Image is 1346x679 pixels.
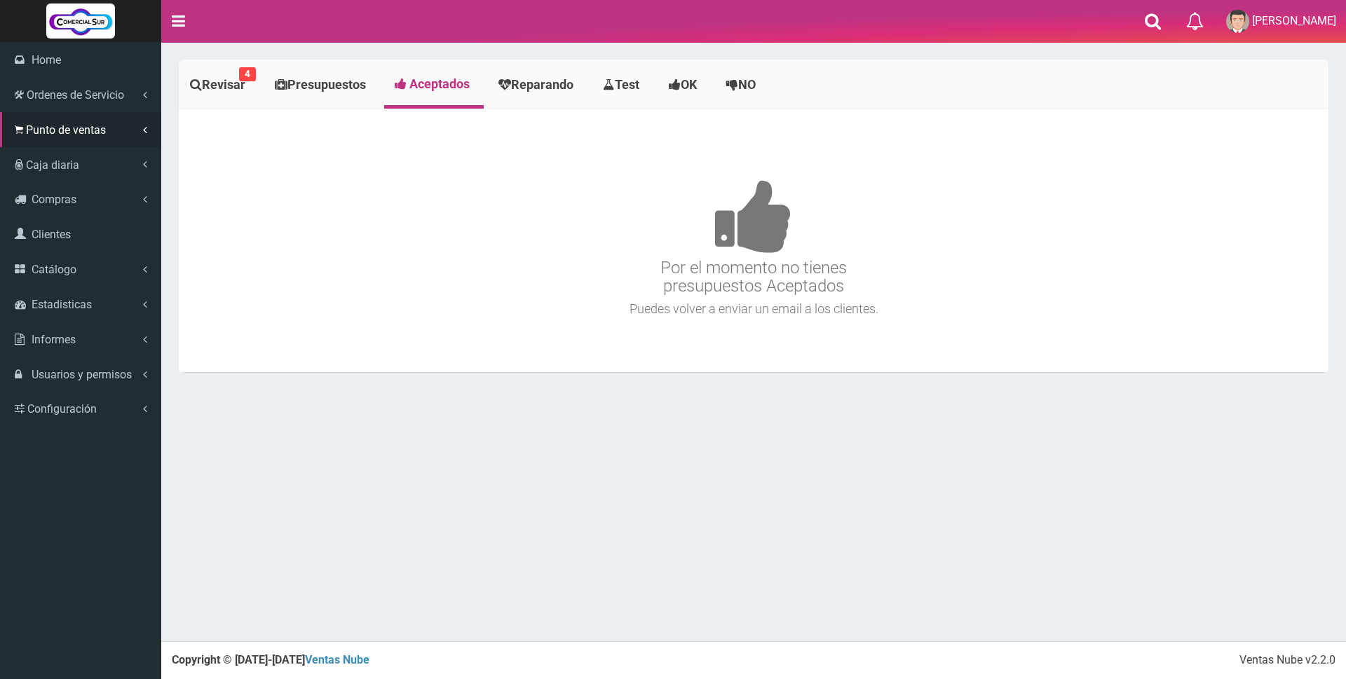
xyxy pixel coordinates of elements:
small: 4 [239,67,256,81]
span: Compras [32,193,76,206]
span: [PERSON_NAME] [1252,14,1336,27]
a: Revisar4 [179,63,260,107]
span: OK [681,77,697,92]
img: Logo grande [46,4,115,39]
span: Test [615,77,639,92]
span: Usuarios y permisos [32,368,132,381]
span: Presupuestos [287,77,366,92]
span: Informes [32,333,76,346]
span: Aceptados [409,76,470,91]
div: Ventas Nube v2.2.0 [1239,652,1335,668]
a: Aceptados [384,63,484,105]
span: Punto de ventas [26,123,106,137]
span: Home [32,53,61,67]
span: Reparando [511,77,573,92]
span: Estadisticas [32,298,92,311]
span: NO [738,77,756,92]
a: Reparando [487,63,588,107]
span: Catálogo [32,263,76,276]
a: Presupuestos [264,63,381,107]
span: Ordenes de Servicio [27,88,124,102]
a: NO [715,63,770,107]
a: Ventas Nube [305,653,369,666]
span: Caja diaria [26,158,79,172]
span: Configuración [27,402,97,416]
a: Test [592,63,654,107]
h4: Puedes volver a enviar un email a los clientes. [182,302,1325,316]
img: User Image [1226,10,1249,33]
h3: Por el momento no tienes presupuestos Aceptados [182,137,1325,296]
span: Clientes [32,228,71,241]
strong: Copyright © [DATE]-[DATE] [172,653,369,666]
span: Revisar [202,77,245,92]
a: OK [658,63,712,107]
